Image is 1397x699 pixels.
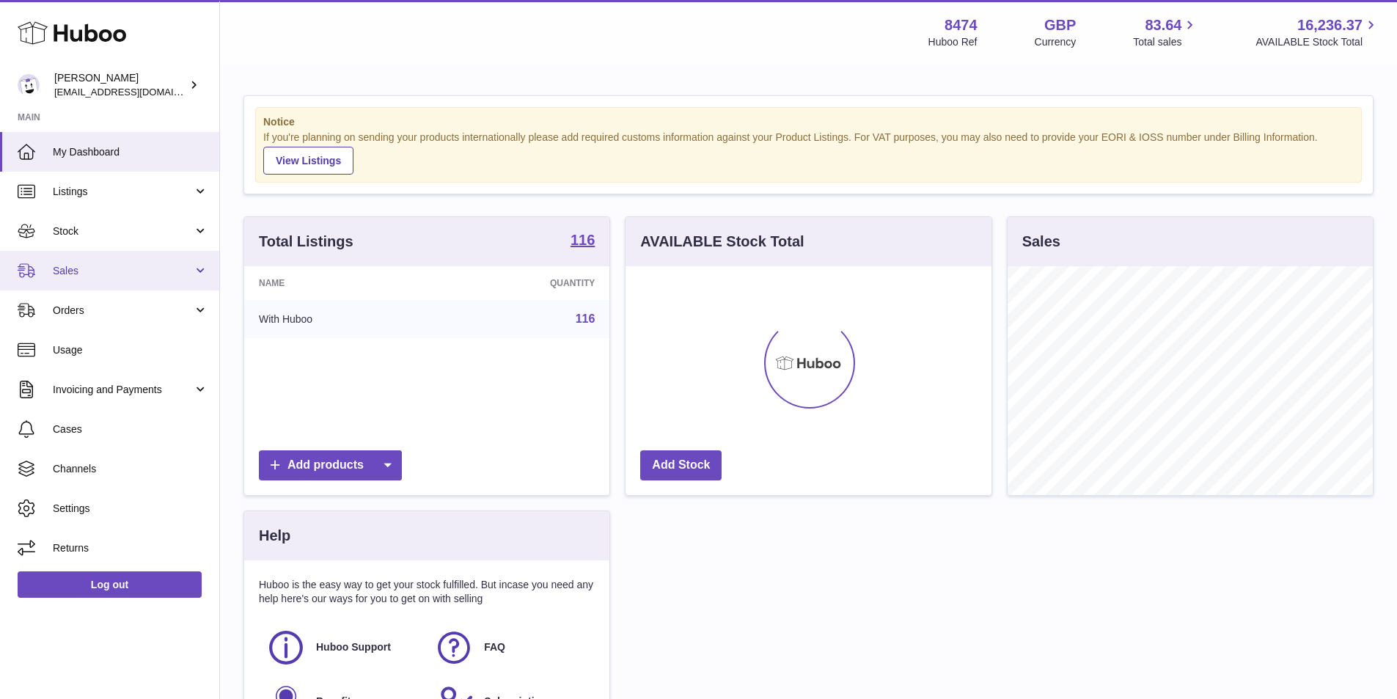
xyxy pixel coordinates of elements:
strong: 116 [571,233,595,247]
span: Settings [53,502,208,516]
a: 16,236.37 AVAILABLE Stock Total [1255,15,1379,49]
a: Add Stock [640,450,722,480]
span: Invoicing and Payments [53,383,193,397]
span: [EMAIL_ADDRESS][DOMAIN_NAME] [54,86,216,98]
span: 16,236.37 [1297,15,1363,35]
strong: GBP [1044,15,1076,35]
div: Currency [1035,35,1077,49]
strong: Notice [263,115,1354,129]
span: Cases [53,422,208,436]
span: Total sales [1133,35,1198,49]
span: Huboo Support [316,640,391,654]
span: Usage [53,343,208,357]
img: orders@neshealth.com [18,74,40,96]
span: Orders [53,304,193,318]
div: If you're planning on sending your products internationally please add required customs informati... [263,131,1354,175]
h3: Sales [1022,232,1060,252]
th: Name [244,266,437,300]
span: My Dashboard [53,145,208,159]
a: Log out [18,571,202,598]
a: View Listings [263,147,353,175]
th: Quantity [437,266,609,300]
span: Returns [53,541,208,555]
div: [PERSON_NAME] [54,71,186,99]
td: With Huboo [244,300,437,338]
p: Huboo is the easy way to get your stock fulfilled. But incase you need any help here's our ways f... [259,578,595,606]
span: FAQ [484,640,505,654]
h3: Total Listings [259,232,353,252]
a: 116 [571,233,595,250]
h3: Help [259,526,290,546]
span: Channels [53,462,208,476]
a: 116 [576,312,595,325]
span: Listings [53,185,193,199]
span: AVAILABLE Stock Total [1255,35,1379,49]
a: Huboo Support [266,628,419,667]
span: 83.64 [1145,15,1181,35]
strong: 8474 [945,15,978,35]
a: 83.64 Total sales [1133,15,1198,49]
span: Sales [53,264,193,278]
a: Add products [259,450,402,480]
div: Huboo Ref [928,35,978,49]
span: Stock [53,224,193,238]
h3: AVAILABLE Stock Total [640,232,804,252]
a: FAQ [434,628,587,667]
